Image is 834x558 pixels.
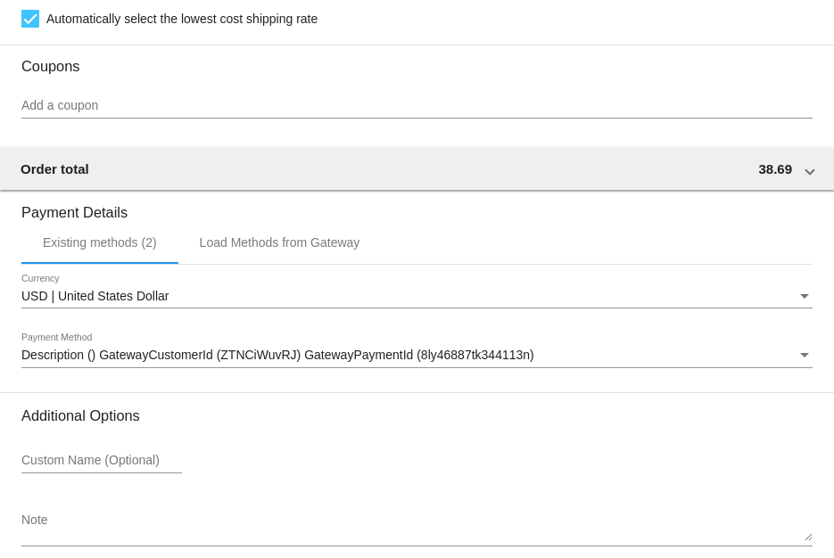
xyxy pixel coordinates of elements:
h3: Additional Options [21,407,813,424]
h3: Coupons [21,45,813,75]
span: Order total [21,161,89,176]
span: Description () GatewayCustomerId (ZTNCiWuvRJ) GatewayPaymentId (8ly46887tk344113n) [21,348,534,362]
span: 38.69 [758,161,792,176]
input: Custom Name (Optional) [21,454,182,468]
span: USD | United States Dollar [21,289,169,303]
mat-select: Currency [21,290,813,304]
mat-select: Payment Method [21,349,813,363]
span: Automatically select the lowest cost shipping rate [46,8,318,29]
div: Load Methods from Gateway [200,235,360,250]
input: Add a coupon [21,99,813,113]
h3: Payment Details [21,191,813,221]
div: Existing methods (2) [43,235,157,250]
